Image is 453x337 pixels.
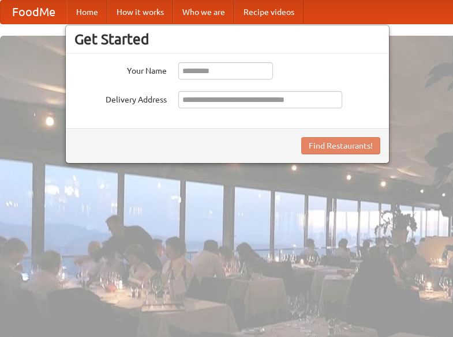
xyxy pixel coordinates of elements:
[234,1,304,24] a: Recipe videos
[1,1,67,24] a: FoodMe
[107,1,173,24] a: How it works
[74,91,167,105] label: Delivery Address
[74,62,167,77] label: Your Name
[67,1,107,24] a: Home
[74,31,380,48] h3: Get Started
[173,1,234,24] a: Who we are
[301,137,380,154] button: Find Restaurants!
